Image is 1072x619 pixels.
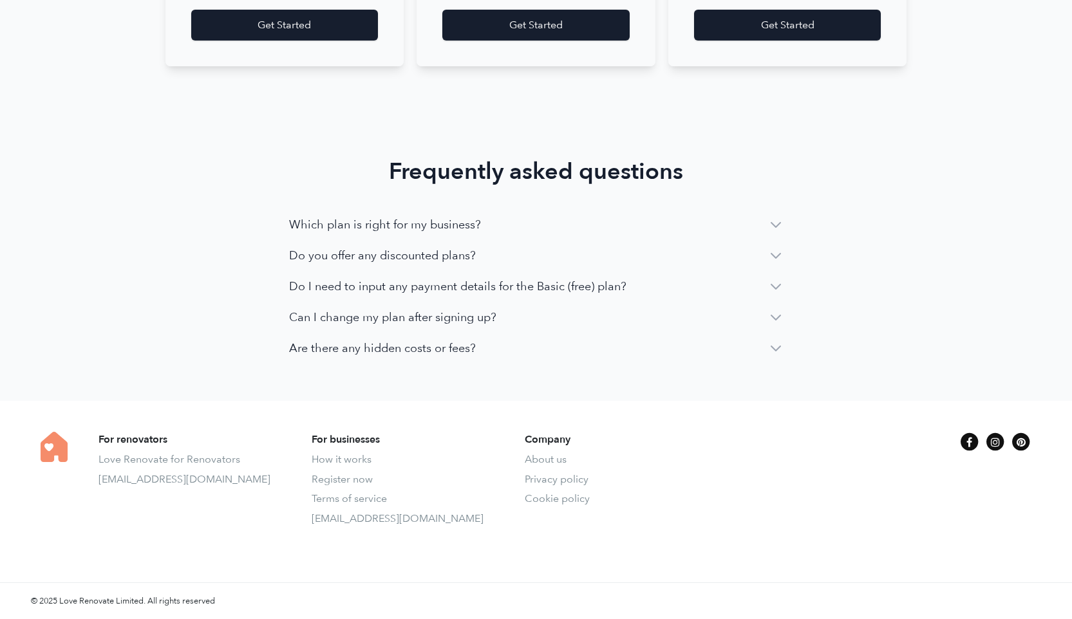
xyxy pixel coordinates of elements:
[312,472,373,486] a: Register now
[694,10,881,41] a: Get Started
[99,452,240,467] a: Love Renovate for Renovators
[312,432,380,447] b: For businesses
[312,492,387,506] a: Terms of service
[41,432,68,461] img: logo-full-new-93244a8e8e8636cfd2d74f0d951239ad129048808369669c3eddc3e731cdc961.png
[312,512,484,526] a: [EMAIL_ADDRESS][DOMAIN_NAME]
[525,452,567,467] a: About us
[99,432,167,447] b: For renovators
[525,472,588,486] a: Privacy policy
[289,277,626,295] span: Do I need to input any payment details for the Basic (free) plan?
[525,432,570,447] b: Company
[525,492,590,506] a: Cookie policy
[289,216,481,234] span: Which plan is right for my business?
[289,246,476,264] span: Do you offer any discounted plans?
[289,159,784,185] h2: Frequently asked questions
[191,10,379,41] a: Get Started
[289,308,496,326] span: Can I change my plan after signing up?
[442,10,630,41] a: Get Started
[31,596,215,605] small: © 2025 Love Renovate Limited. All rights reserved
[99,472,270,486] a: [EMAIL_ADDRESS][DOMAIN_NAME]
[312,452,371,467] a: How it works
[289,339,476,357] span: Are there any hidden costs or fees?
